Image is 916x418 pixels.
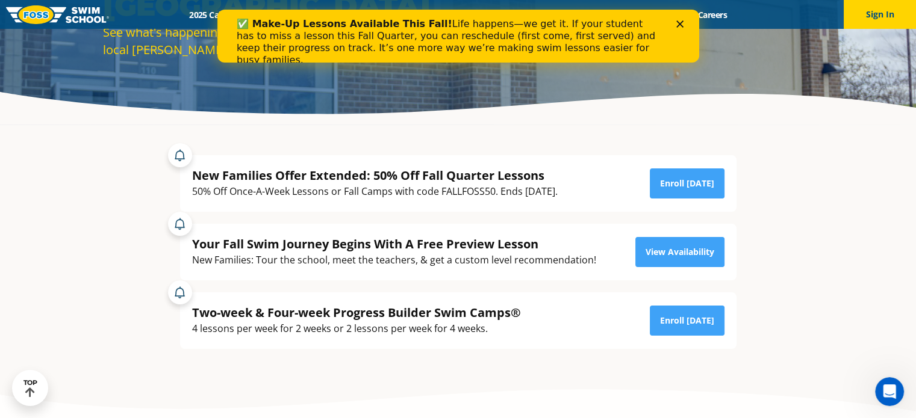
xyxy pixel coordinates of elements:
a: Swim Path® Program [305,9,410,20]
iframe: Intercom live chat [875,377,904,406]
div: Your Fall Swim Journey Begins With A Free Preview Lesson [192,236,596,252]
a: Schools [254,9,305,20]
a: Enroll [DATE] [650,306,724,336]
a: View Availability [635,237,724,267]
a: Enroll [DATE] [650,168,724,198]
div: TOP [23,379,37,398]
div: New Families: Tour the school, meet the teachers, & get a custom level recommendation! [192,252,596,268]
img: FOSS Swim School Logo [6,5,109,24]
div: New Families Offer Extended: 50% Off Fall Quarter Lessons [192,167,558,183]
a: Blog [649,9,687,20]
a: 2025 Calendar [179,9,254,20]
div: Two-week & Four-week Progress Builder Swim Camps® [192,304,521,321]
div: See what's happening and find reasons to hit the water at your local [PERSON_NAME][GEOGRAPHIC_DATA]. [103,23,452,58]
div: 4 lessons per week for 2 weeks or 2 lessons per week for 4 weeks. [192,321,521,337]
iframe: Intercom live chat banner [217,10,699,63]
a: Careers [687,9,737,20]
div: 50% Off Once-A-Week Lessons or Fall Camps with code FALLFOSS50. Ends [DATE]. [192,183,558,200]
a: Swim Like [PERSON_NAME] [522,9,650,20]
div: Life happens—we get it. If your student has to miss a lesson this Fall Quarter, you can reschedul... [19,8,443,57]
a: About [PERSON_NAME] [410,9,522,20]
div: Close [459,11,471,18]
b: ✅ Make-Up Lessons Available This Fall! [19,8,235,20]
